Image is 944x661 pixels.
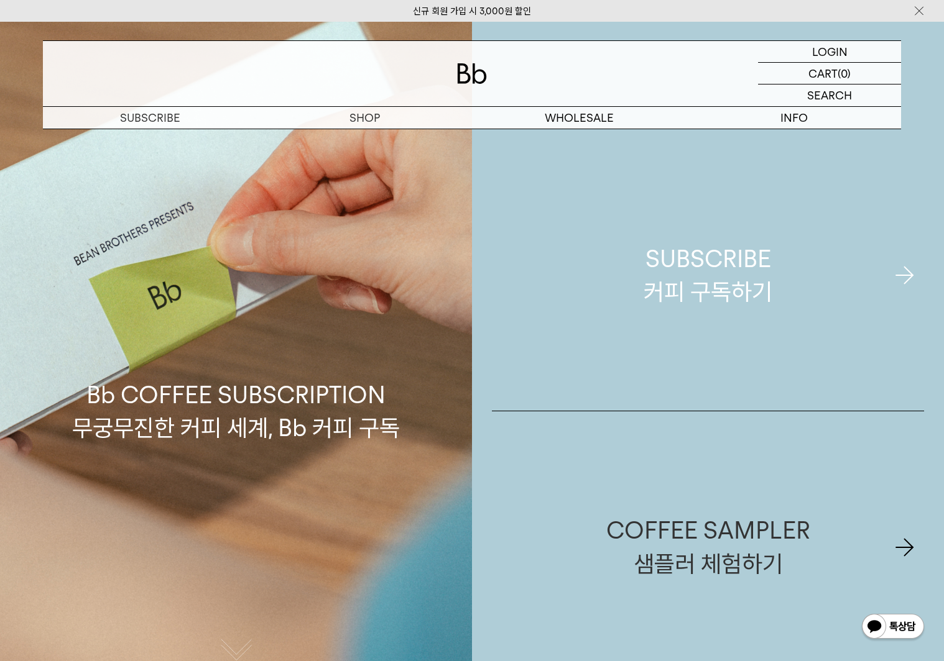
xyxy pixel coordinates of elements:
[861,613,925,642] img: 카카오톡 채널 1:1 채팅 버튼
[758,63,901,84] a: CART (0)
[808,63,838,84] p: CART
[758,41,901,63] a: LOGIN
[687,107,901,129] p: INFO
[72,260,400,444] p: Bb COFFEE SUBSCRIPTION 무궁무진한 커피 세계, Bb 커피 구독
[644,242,772,308] div: SUBSCRIBE 커피 구독하기
[812,41,848,62] p: LOGIN
[472,107,687,129] p: WHOLESALE
[257,107,472,129] a: SHOP
[807,84,852,106] p: SEARCH
[492,140,924,411] a: SUBSCRIBE커피 구독하기
[606,514,810,580] div: COFFEE SAMPLER 샘플러 체험하기
[457,63,487,84] img: 로고
[413,6,531,17] a: 신규 회원 가입 시 3,000원 할인
[43,107,257,129] a: SUBSCRIBE
[838,63,851,84] p: (0)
